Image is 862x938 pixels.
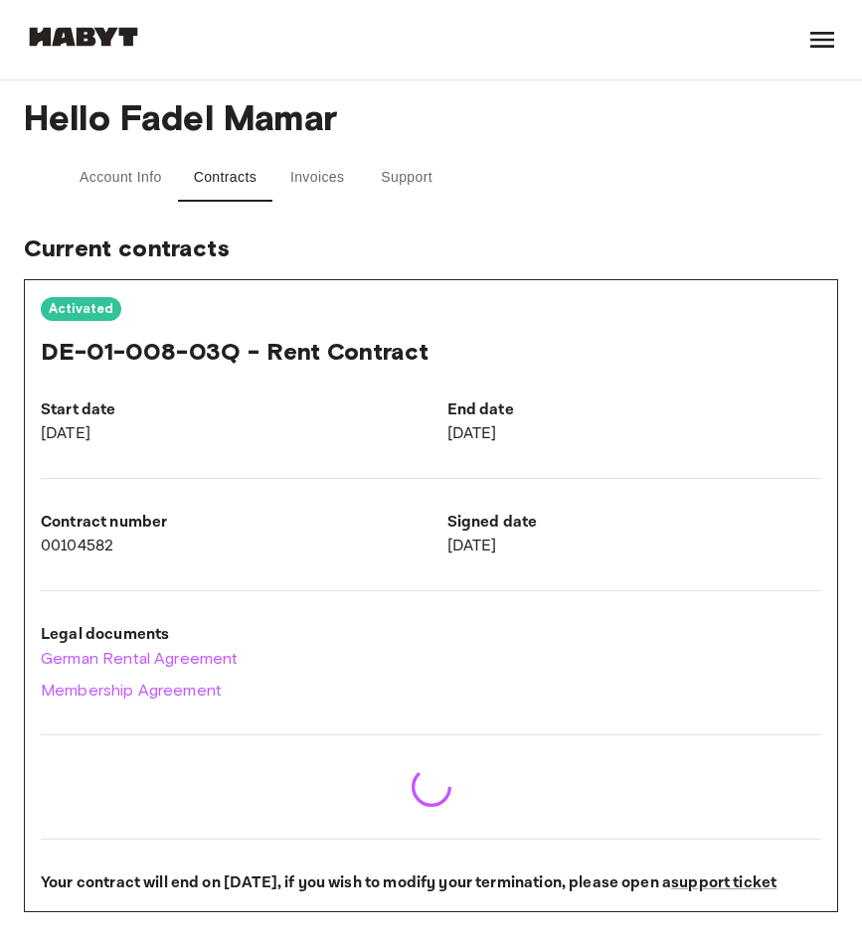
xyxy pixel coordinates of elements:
a: Membership Agreement [41,679,821,703]
p: Start date [41,398,416,422]
button: Contracts [178,154,273,202]
p: Legal documents [41,623,821,647]
p: Signed date [447,511,822,535]
span: Current contracts [24,234,838,263]
button: Support [362,154,451,202]
p: Contract number [41,511,416,535]
span: Hello Fadel Mamar [24,96,838,138]
p: [DATE] [447,535,822,558]
button: Account Info [64,154,178,202]
a: support ticket [671,872,776,893]
span: Activated [41,299,121,319]
p: End date [447,398,822,422]
button: Invoices [272,154,362,202]
p: [DATE] [41,422,416,446]
p: [DATE] [447,422,822,446]
p: 00104582 [41,535,416,558]
img: Habyt [24,27,143,47]
p: Your contract will end on [DATE], if you wish to modify your termination, please open a [41,871,821,895]
span: DE-01-008-03Q - Rent Contract [41,337,429,366]
a: German Rental Agreement [41,647,821,671]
